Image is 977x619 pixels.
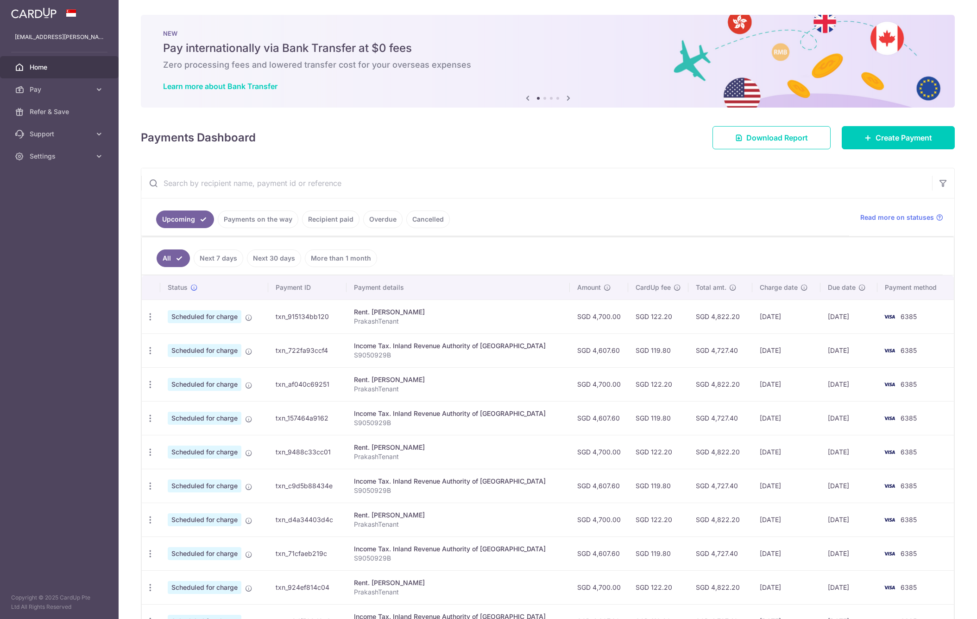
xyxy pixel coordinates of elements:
span: Scheduled for charge [168,310,241,323]
td: SGD 4,727.40 [688,536,752,570]
span: Scheduled for charge [168,412,241,425]
td: SGD 4,700.00 [570,570,628,604]
td: [DATE] [820,333,877,367]
span: CardUp fee [636,283,671,292]
span: Scheduled for charge [168,547,241,560]
span: Total amt. [696,283,726,292]
td: SGD 4,727.40 [688,469,752,503]
div: Income Tax. Inland Revenue Authority of [GEOGRAPHIC_DATA] [354,544,563,554]
td: [DATE] [752,503,820,536]
img: Bank transfer banner [141,15,955,108]
td: SGD 4,700.00 [570,300,628,333]
p: S9050929B [354,554,563,563]
td: txn_157464a9162 [268,401,347,435]
td: SGD 122.20 [628,435,688,469]
img: Bank Card [880,514,899,525]
td: SGD 4,727.40 [688,333,752,367]
span: Home [30,63,91,72]
img: Bank Card [880,345,899,356]
td: [DATE] [752,570,820,604]
a: Upcoming [156,211,214,228]
td: [DATE] [820,367,877,401]
td: SGD 4,607.60 [570,469,628,503]
img: Bank Card [880,379,899,390]
td: SGD 4,700.00 [570,367,628,401]
td: [DATE] [752,300,820,333]
p: S9050929B [354,351,563,360]
td: [DATE] [752,536,820,570]
a: Payments on the way [218,211,298,228]
p: S9050929B [354,418,563,428]
td: SGD 4,822.20 [688,503,752,536]
td: txn_9488c33cc01 [268,435,347,469]
span: Support [30,129,91,139]
span: Refer & Save [30,107,91,116]
span: 6385 [901,448,917,456]
a: Download Report [712,126,831,149]
a: Next 30 days [247,249,301,267]
h5: Pay internationally via Bank Transfer at $0 fees [163,41,933,56]
div: Rent. [PERSON_NAME] [354,578,563,587]
p: PrakashTenant [354,452,563,461]
a: Recipient paid [302,211,359,228]
span: Due date [828,283,856,292]
p: PrakashTenant [354,384,563,394]
p: [EMAIL_ADDRESS][PERSON_NAME][DOMAIN_NAME] [15,32,104,42]
th: Payment details [347,275,570,300]
div: Rent. [PERSON_NAME] [354,511,563,520]
h6: Zero processing fees and lowered transfer cost for your overseas expenses [163,59,933,70]
td: [DATE] [752,401,820,435]
p: S9050929B [354,486,563,495]
img: Bank Card [880,582,899,593]
td: txn_71cfaeb219c [268,536,347,570]
td: SGD 119.80 [628,401,688,435]
th: Payment method [877,275,954,300]
img: CardUp [11,7,57,19]
p: PrakashTenant [354,587,563,597]
td: SGD 4,700.00 [570,435,628,469]
td: SGD 119.80 [628,333,688,367]
span: 6385 [901,346,917,354]
td: [DATE] [820,536,877,570]
td: SGD 4,822.20 [688,367,752,401]
td: txn_af040c69251 [268,367,347,401]
img: Bank Card [880,447,899,458]
div: Rent. [PERSON_NAME] [354,307,563,317]
td: SGD 122.20 [628,503,688,536]
p: PrakashTenant [354,317,563,326]
td: [DATE] [820,570,877,604]
div: Income Tax. Inland Revenue Authority of [GEOGRAPHIC_DATA] [354,477,563,486]
div: Rent. [PERSON_NAME] [354,375,563,384]
input: Search by recipient name, payment id or reference [141,168,932,198]
th: Payment ID [268,275,347,300]
div: Income Tax. Inland Revenue Authority of [GEOGRAPHIC_DATA] [354,341,563,351]
span: Scheduled for charge [168,344,241,357]
td: [DATE] [752,435,820,469]
div: Rent. [PERSON_NAME] [354,443,563,452]
img: Bank Card [880,548,899,559]
a: Learn more about Bank Transfer [163,82,277,91]
span: 6385 [901,583,917,591]
td: [DATE] [820,300,877,333]
h4: Payments Dashboard [141,129,256,146]
span: 6385 [901,482,917,490]
span: Create Payment [876,132,932,143]
a: Cancelled [406,211,450,228]
p: PrakashTenant [354,520,563,529]
td: SGD 4,607.60 [570,333,628,367]
span: 6385 [901,414,917,422]
p: NEW [163,30,933,37]
span: Scheduled for charge [168,581,241,594]
span: Settings [30,152,91,161]
span: Charge date [760,283,798,292]
td: txn_924ef814c04 [268,570,347,604]
div: Income Tax. Inland Revenue Authority of [GEOGRAPHIC_DATA] [354,409,563,418]
span: 6385 [901,380,917,388]
img: Bank Card [880,311,899,322]
span: Amount [577,283,601,292]
a: More than 1 month [305,249,377,267]
span: Read more on statuses [860,213,934,222]
a: Create Payment [842,126,955,149]
td: SGD 122.20 [628,570,688,604]
td: [DATE] [820,435,877,469]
